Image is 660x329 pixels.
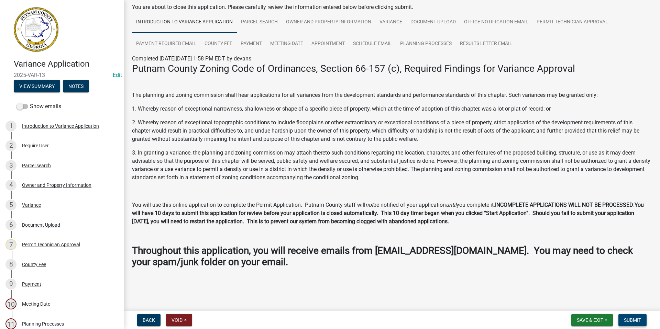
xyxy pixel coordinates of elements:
a: Variance [375,11,406,33]
div: 6 [5,219,16,230]
a: Meeting Date [266,33,307,55]
strong: Throughout this application, you will receive emails from [EMAIL_ADDRESS][DOMAIN_NAME]. You may n... [132,245,633,268]
strong: You will have 10 days to submit this application for review before your application is closed aut... [132,202,644,225]
div: Planning Processes [22,321,64,326]
div: 8 [5,259,16,270]
i: until [446,202,456,208]
a: County Fee [200,33,236,55]
div: 3 [5,160,16,171]
span: Submit [624,317,641,323]
div: 7 [5,239,16,250]
a: Introduction to Variance Application [132,11,237,33]
a: Document Upload [406,11,460,33]
div: Variance [22,203,41,207]
wm-modal-confirm: Notes [63,84,89,89]
button: Back [137,314,161,326]
div: 9 [5,279,16,290]
h3: Putnam County Zoning Code of Ordinances, Section 66-157 (c), Required Findings for Variance Approval [132,63,652,75]
div: Introduction to Variance Application [22,124,99,128]
div: Parcel search [22,163,51,168]
img: Putnam County, Georgia [14,7,58,52]
wm-modal-confirm: Edit Application Number [113,72,122,78]
div: County Fee [22,262,46,267]
a: Office Notification Email [460,11,532,33]
a: Planning Processes [396,33,456,55]
span: 2025-VAR-13 [14,72,110,78]
div: 4 [5,180,16,191]
a: Edit [113,72,122,78]
div: Meeting Date [22,302,50,306]
div: 1 [5,121,16,132]
div: 2 [5,140,16,151]
div: Document Upload [22,223,60,227]
a: Payment Required Email [132,33,200,55]
button: Save & Exit [571,314,613,326]
label: Show emails [16,102,61,111]
button: Submit [618,314,647,326]
span: Void [172,317,183,323]
a: Schedule Email [349,33,396,55]
a: Parcel search [237,11,282,33]
h4: Variance Application [14,59,118,69]
div: Require User [22,143,49,148]
div: 10 [5,298,16,309]
i: not [365,202,373,208]
button: Notes [63,80,89,92]
div: 5 [5,200,16,211]
a: Appointment [307,33,349,55]
wm-modal-confirm: Summary [14,84,60,89]
p: 1. Whereby reason of exceptional narrowness, shallowness or shape of a specific piece of property... [132,105,652,113]
div: Permit Technician Approval [22,242,80,247]
p: The planning and zoning commission shall hear applications for all variances from the development... [132,91,652,99]
div: Owner and Property Information [22,183,91,188]
span: Back [143,317,155,323]
p: 3. In granting a variance, the planning and zoning commission may attach thereto such conditions ... [132,149,652,182]
a: Payment [236,33,266,55]
p: 2. Whereby reason of exceptional topographic conditions to include floodplains or other extraordi... [132,118,652,143]
a: Permit Technician Approval [532,11,612,33]
div: You are about to close this application. Please carefully review the information entered below be... [132,3,652,282]
span: Completed [DATE][DATE] 1:58 PM EDT by devans [132,55,251,62]
button: View Summary [14,80,60,92]
a: Owner and Property Information [282,11,375,33]
p: You will use this online application to complete the Permit Application. Putnam County staff will... [132,201,652,226]
span: Save & Exit [577,317,603,323]
button: Void [166,314,192,326]
a: Results Letter Email [456,33,516,55]
div: Payment [22,282,41,286]
strong: INCOMPLETE APPLICATIONS WILL NOT BE PROCESSED [495,202,633,208]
